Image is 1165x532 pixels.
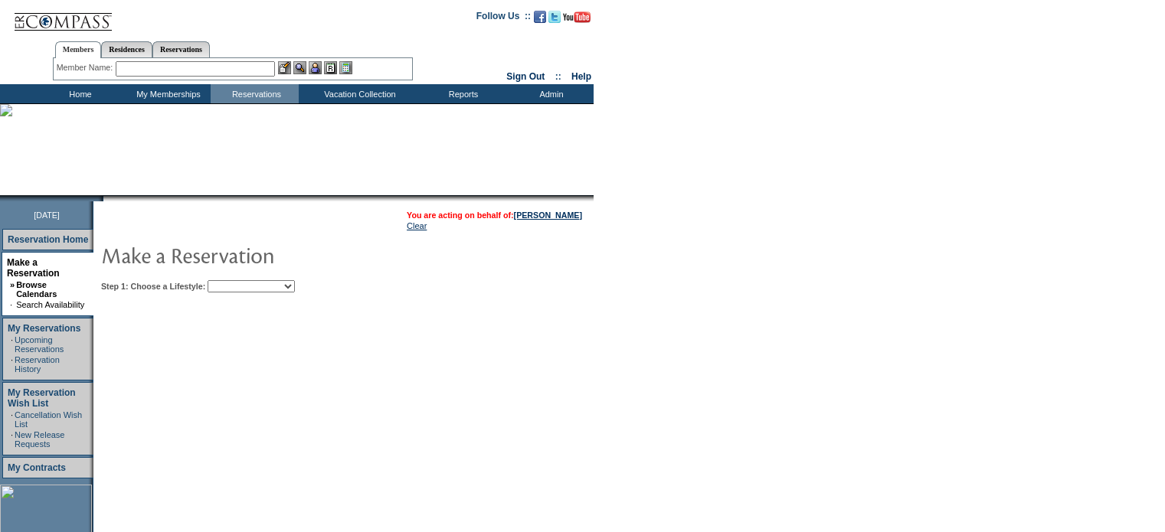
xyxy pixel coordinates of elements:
[309,61,322,74] img: Impersonate
[8,323,80,334] a: My Reservations
[293,61,306,74] img: View
[8,234,88,245] a: Reservation Home
[55,41,102,58] a: Members
[476,9,531,28] td: Follow Us ::
[548,11,561,23] img: Follow us on Twitter
[34,84,123,103] td: Home
[555,71,561,82] span: ::
[15,430,64,449] a: New Release Requests
[407,221,427,230] a: Clear
[278,61,291,74] img: b_edit.gif
[417,84,506,103] td: Reports
[98,195,103,201] img: promoShadowLeftCorner.gif
[299,84,417,103] td: Vacation Collection
[548,15,561,24] a: Follow us on Twitter
[324,61,337,74] img: Reservations
[16,280,57,299] a: Browse Calendars
[16,300,84,309] a: Search Availability
[563,15,591,24] a: Subscribe to our YouTube Channel
[8,462,66,473] a: My Contracts
[103,195,105,201] img: blank.gif
[15,335,64,354] a: Upcoming Reservations
[211,84,299,103] td: Reservations
[506,71,545,82] a: Sign Out
[407,211,582,220] span: You are acting on behalf of:
[101,282,205,291] b: Step 1: Choose a Lifestyle:
[506,84,594,103] td: Admin
[123,84,211,103] td: My Memberships
[101,41,152,57] a: Residences
[10,280,15,289] b: »
[534,15,546,24] a: Become our fan on Facebook
[11,430,13,449] td: ·
[11,335,13,354] td: ·
[15,410,82,429] a: Cancellation Wish List
[152,41,210,57] a: Reservations
[534,11,546,23] img: Become our fan on Facebook
[57,61,116,74] div: Member Name:
[11,355,13,374] td: ·
[563,11,591,23] img: Subscribe to our YouTube Channel
[571,71,591,82] a: Help
[7,257,60,279] a: Make a Reservation
[101,240,407,270] img: pgTtlMakeReservation.gif
[10,300,15,309] td: ·
[11,410,13,429] td: ·
[34,211,60,220] span: [DATE]
[15,355,60,374] a: Reservation History
[8,387,76,409] a: My Reservation Wish List
[514,211,582,220] a: [PERSON_NAME]
[339,61,352,74] img: b_calculator.gif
